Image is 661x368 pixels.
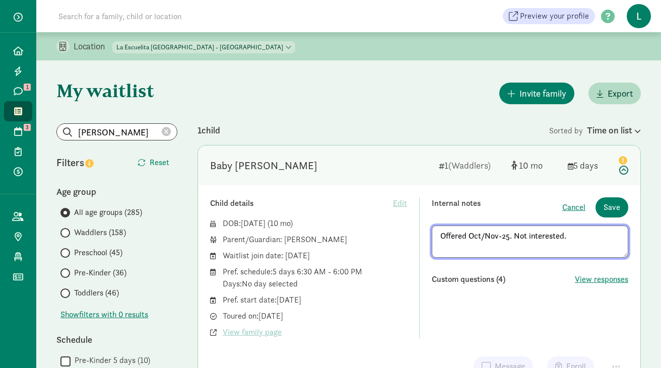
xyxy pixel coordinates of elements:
span: Preschool (45) [74,247,122,259]
span: Show filters with 0 results [60,309,148,321]
iframe: Chat Widget [611,320,661,368]
a: Preview your profile [503,8,595,24]
div: Parent/Guardian: [PERSON_NAME] [223,234,407,246]
div: Custom questions (4) [432,273,575,285]
span: 10 [270,218,290,229]
button: Export [588,83,641,104]
div: DOB: ( ) [223,217,407,230]
div: 1 child [197,123,549,137]
span: (Waddlers) [448,160,491,171]
span: 10 [519,160,543,171]
label: Pre-Kinder 5 days (10) [71,354,150,366]
span: 3 [24,124,31,131]
span: Toddlers (46) [74,287,119,299]
button: View responses [575,273,628,285]
span: Waddlers (158) [74,227,126,239]
span: Save [604,201,620,213]
span: Invite family [519,87,566,100]
button: Reset [129,153,177,173]
span: Preview your profile [520,10,589,22]
div: Sorted by [549,123,641,137]
div: Age group [56,185,177,198]
span: L [627,4,651,28]
div: Time on list [587,123,641,137]
input: Search for a family, child or location [52,6,335,26]
span: View family page [223,326,282,338]
span: 1 [24,84,31,91]
div: Filters [56,155,117,170]
button: Save [596,197,628,217]
div: Schedule [56,333,177,346]
div: Pref. start date: [DATE] [223,294,407,306]
span: Reset [150,157,169,169]
span: [DATE] [241,218,266,229]
button: Showfilters with 0 results [60,309,148,321]
div: [object Object] [511,159,560,172]
input: Search list... [57,124,177,140]
div: 5 days [568,159,608,172]
div: Baby Hayashi [210,158,317,174]
div: Internal notes [432,197,563,217]
div: Toured on: [DATE] [223,310,407,322]
button: Invite family [499,83,574,104]
span: All age groups (285) [74,206,142,218]
button: Cancel [562,201,585,213]
div: 1 [439,159,503,172]
span: Edit [393,197,407,209]
span: Export [608,87,633,100]
div: Waitlist join date: [DATE] [223,250,407,262]
div: Pref. schedule: 5 days 6:30 AM - 6:00 PM Days: No day selected [223,266,407,290]
h1: My waitlist [56,81,177,101]
span: Pre-Kinder (36) [74,267,126,279]
div: Child details [210,197,393,209]
a: 3 [4,121,32,141]
p: Location [74,40,112,52]
a: 1 [4,81,32,101]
